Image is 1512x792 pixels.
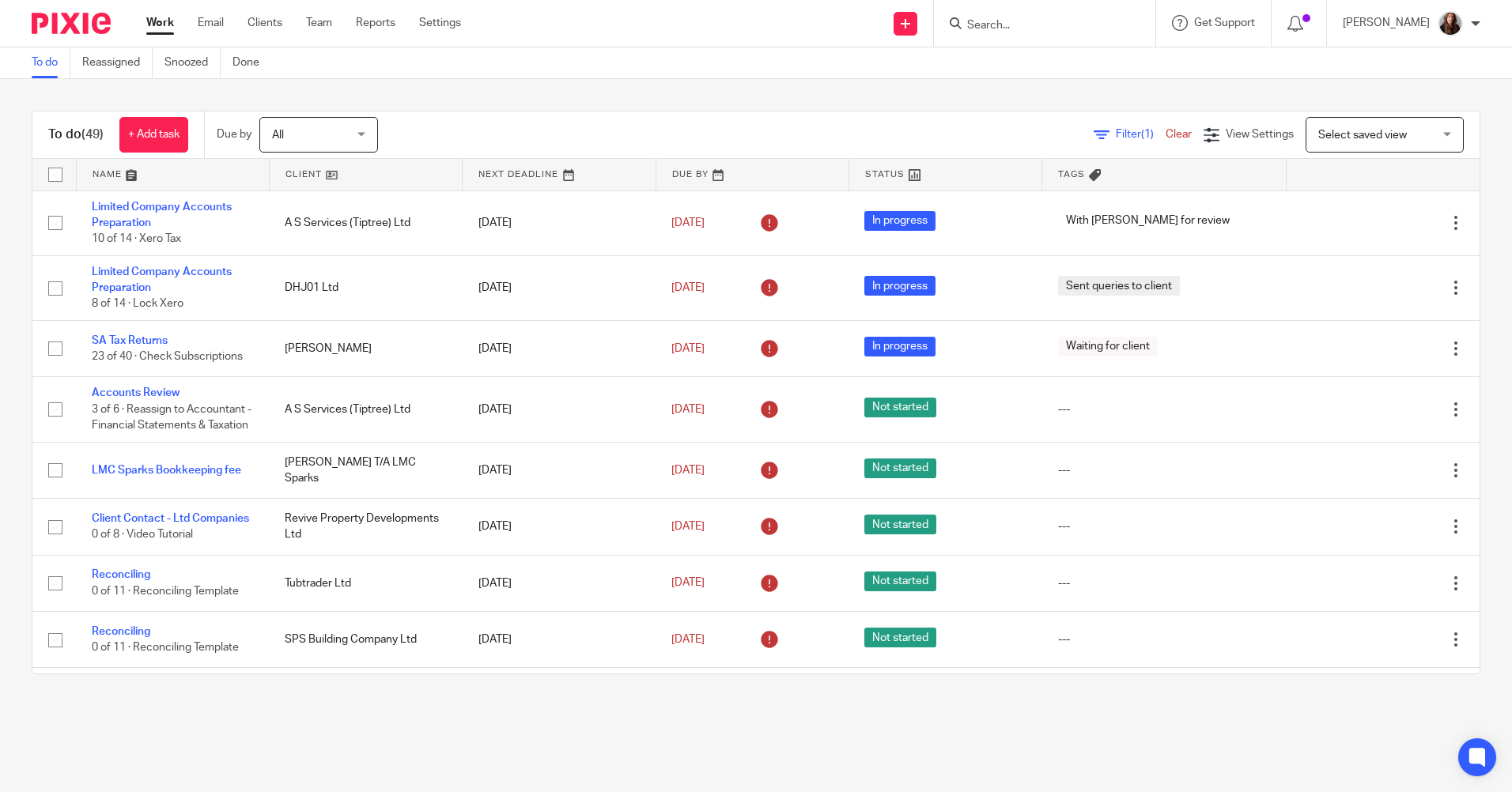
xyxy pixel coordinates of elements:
td: [DATE] [463,499,656,555]
a: Settings [419,15,461,31]
span: Sent queries to client [1058,276,1180,296]
a: Reassigned [82,47,153,78]
p: [PERSON_NAME] [1343,15,1430,31]
div: --- [1058,462,1271,478]
span: Not started [864,515,936,534]
span: 0 of 11 · Reconciling Template [92,586,239,597]
td: [DATE] [463,612,656,668]
input: Search [966,19,1108,33]
span: 8 of 14 · Lock Xero [92,299,183,310]
h1: To do [48,126,104,143]
td: A S Services (Tiptree) Ltd [269,377,462,442]
a: To do [32,47,70,78]
span: Tags [1058,170,1085,179]
div: --- [1058,402,1271,417]
span: Not started [864,398,936,417]
td: [DATE] [463,377,656,442]
td: [DATE] [463,442,656,498]
a: Reconciling [92,626,150,637]
span: Not started [864,628,936,647]
span: 10 of 14 · Xero Tax [92,233,181,244]
span: Not started [864,458,936,478]
td: SPS Building Company Ltd [269,612,462,668]
a: Limited Company Accounts Preparation [92,202,232,228]
span: [DATE] [671,343,705,354]
img: IMG_0011.jpg [1438,11,1463,36]
td: Tubtrader Ltd [269,555,462,611]
div: --- [1058,519,1271,534]
a: + Add task [119,117,188,153]
a: Done [232,47,271,78]
span: [DATE] [671,282,705,293]
span: Select saved view [1318,130,1407,141]
span: Not started [864,571,936,591]
td: [PERSON_NAME] T/A LMC Sparks [269,442,462,498]
span: 0 of 8 · Video Tutorial [92,530,193,541]
td: [DATE] [463,190,656,255]
a: Client Contact - Ltd Companies [92,513,249,524]
span: View Settings [1226,129,1294,140]
span: In progress [864,337,936,356]
td: [PERSON_NAME] [269,668,462,724]
span: (49) [81,128,104,141]
td: A S Services (Tiptree) Ltd [269,190,462,255]
a: SA Tax Returns [92,335,168,346]
span: [DATE] [671,217,705,228]
a: Team [306,15,332,31]
a: Accounts Review [92,387,180,398]
a: Reports [356,15,395,31]
span: 3 of 6 · Reassign to Accountant - Financial Statements & Taxation [92,404,251,432]
a: Clients [248,15,282,31]
div: --- [1058,575,1271,591]
span: [DATE] [671,578,705,589]
span: Filter [1116,129,1166,140]
p: Due by [217,126,251,142]
a: Snoozed [164,47,221,78]
span: All [272,130,284,141]
a: Clear [1166,129,1192,140]
a: Work [146,15,174,31]
span: 23 of 40 · Check Subscriptions [92,351,243,362]
span: [DATE] [671,465,705,476]
span: In progress [864,276,936,296]
div: --- [1058,632,1271,647]
td: [DATE] [463,255,656,320]
span: [DATE] [671,404,705,415]
span: (1) [1141,129,1154,140]
img: Pixie [32,13,111,34]
a: Limited Company Accounts Preparation [92,266,232,293]
a: Reconciling [92,569,150,580]
span: 0 of 11 · Reconciling Template [92,642,239,653]
span: With [PERSON_NAME] for review [1058,211,1238,231]
span: [DATE] [671,634,705,645]
span: [DATE] [671,521,705,532]
td: [DATE] [463,320,656,376]
td: [PERSON_NAME] [269,320,462,376]
span: Waiting for client [1058,337,1158,356]
a: LMC Sparks Bookkeeping fee [92,465,241,476]
span: In progress [864,211,936,231]
a: Email [198,15,224,31]
td: [DATE] [463,668,656,724]
td: [DATE] [463,555,656,611]
td: DHJ01 Ltd [269,255,462,320]
span: Get Support [1194,17,1255,28]
td: Revive Property Developments Ltd [269,499,462,555]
